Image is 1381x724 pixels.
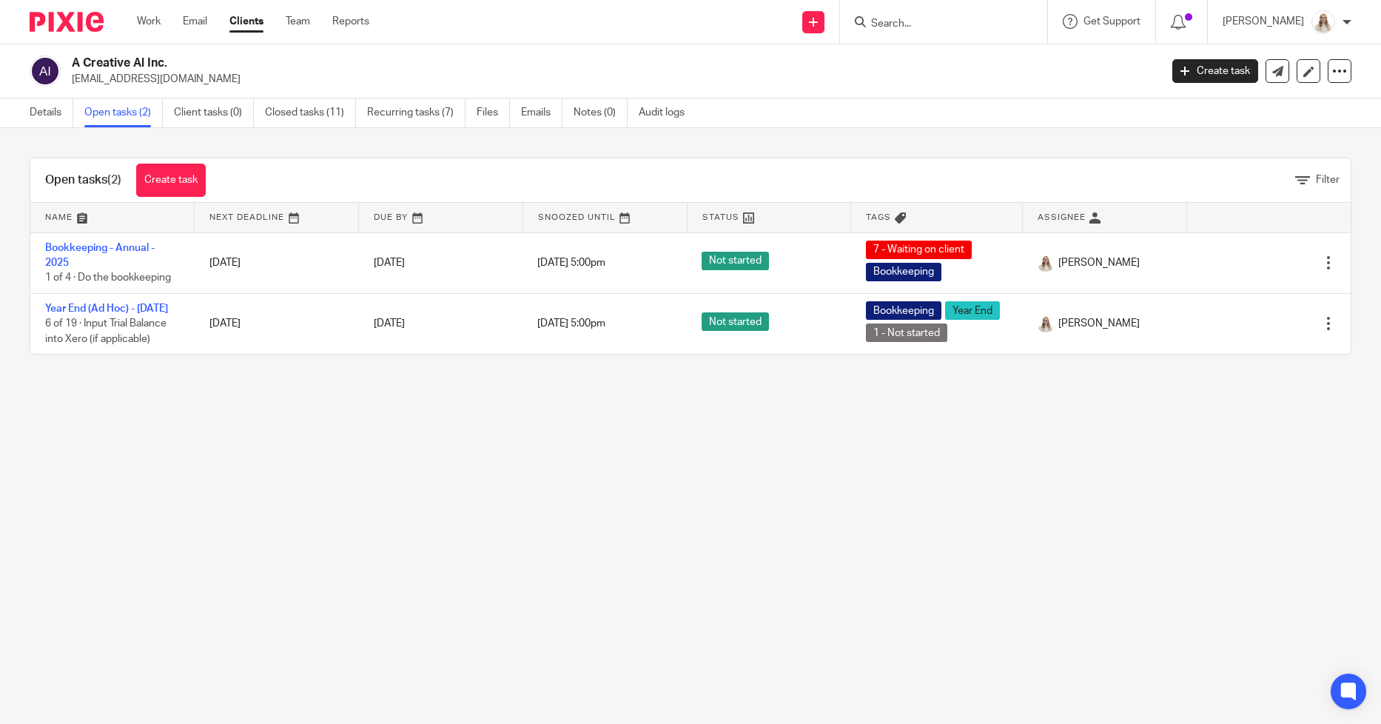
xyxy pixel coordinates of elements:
span: [PERSON_NAME] [1058,316,1140,331]
a: Recurring tasks (7) [367,98,466,127]
a: Notes (0) [574,98,628,127]
img: svg%3E [30,56,61,87]
input: Search [870,18,1003,31]
span: [DATE] [374,258,405,268]
span: Not started [702,252,769,270]
span: 6 of 19 · Input Trial Balance into Xero (if applicable) [45,318,167,344]
p: [PERSON_NAME] [1223,14,1304,29]
td: [DATE] [195,293,359,354]
a: Bookkeeping - Annual - 2025 [45,243,155,268]
span: Snoozed Until [538,213,616,221]
span: Not started [702,312,769,331]
span: Filter [1316,175,1340,185]
span: [PERSON_NAME] [1058,255,1140,270]
span: (2) [107,174,121,186]
span: [DATE] 5:00pm [537,318,605,329]
span: 1 - Not started [866,324,947,342]
img: Headshot%2011-2024%20white%20background%20square%202.JPG [1037,315,1055,332]
a: Team [286,14,310,29]
span: Get Support [1083,16,1140,27]
img: Pixie [30,12,104,32]
img: Headshot%2011-2024%20white%20background%20square%202.JPG [1037,254,1055,272]
span: [DATE] [374,318,405,329]
a: Clients [229,14,263,29]
a: Emails [521,98,562,127]
h2: A Creative Al Inc. [72,56,935,71]
a: Client tasks (0) [174,98,254,127]
a: Audit logs [639,98,696,127]
td: [DATE] [195,232,359,293]
span: Year End [945,301,1000,320]
a: Create task [136,164,206,197]
a: Work [137,14,161,29]
span: Status [702,213,739,221]
a: Email [183,14,207,29]
a: Create task [1172,59,1258,83]
a: Details [30,98,73,127]
p: [EMAIL_ADDRESS][DOMAIN_NAME] [72,72,1150,87]
img: Headshot%2011-2024%20white%20background%20square%202.JPG [1311,10,1335,34]
span: 7 - Waiting on client [866,241,972,259]
a: Closed tasks (11) [265,98,356,127]
a: Reports [332,14,369,29]
h1: Open tasks [45,172,121,188]
span: [DATE] 5:00pm [537,258,605,268]
span: Bookkeeping [866,263,941,281]
span: Bookkeeping [866,301,941,320]
span: Tags [866,213,891,221]
a: Year End (Ad Hoc) - [DATE] [45,304,168,314]
span: 1 of 4 · Do the bookkeeping [45,272,171,283]
a: Open tasks (2) [84,98,163,127]
a: Files [477,98,510,127]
